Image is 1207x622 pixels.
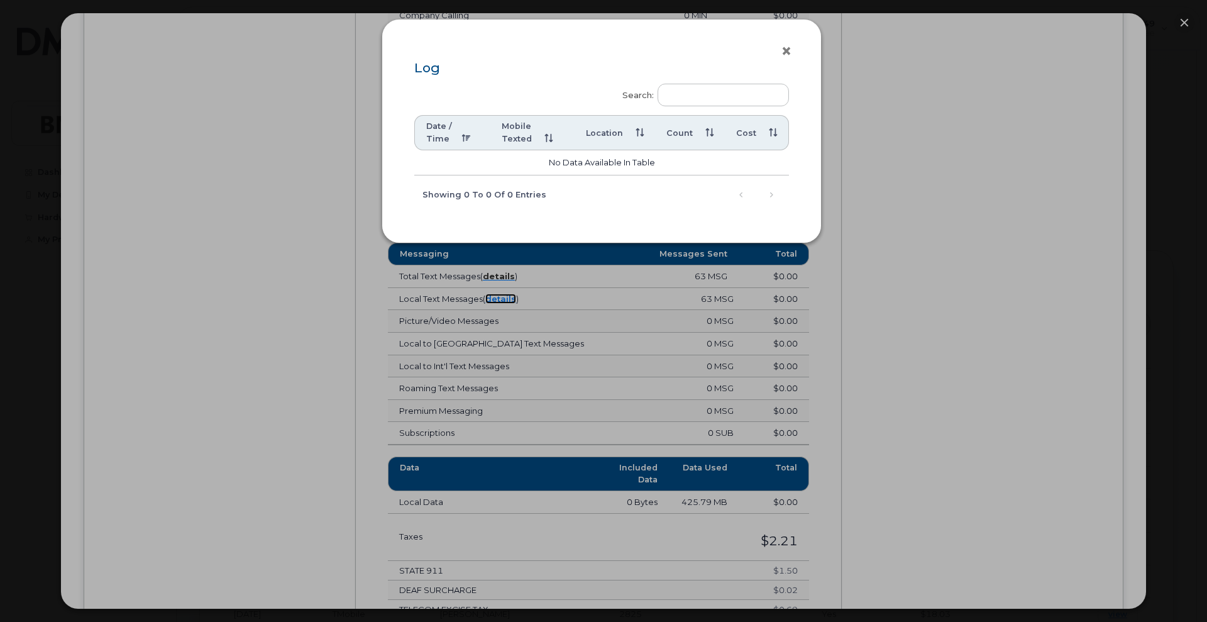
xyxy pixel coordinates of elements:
[732,186,751,204] a: Previous
[1152,567,1198,613] iframe: Messenger Launcher
[762,186,781,204] a: Next
[414,184,546,205] div: Showing 0 to 0 of 0 entries
[490,115,575,150] th: Mobile Texted: activate to sort column ascending
[414,150,789,175] td: No data available in table
[414,61,789,75] div: Log
[655,115,725,150] th: Count: activate to sort column ascending
[658,84,789,106] input: Search:
[781,42,798,61] button: ×
[725,115,789,150] th: Cost: activate to sort column ascending
[414,115,490,150] th: Date / Time: activate to sort column descending
[614,75,789,111] label: Search:
[575,115,655,150] th: Location: activate to sort column ascending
